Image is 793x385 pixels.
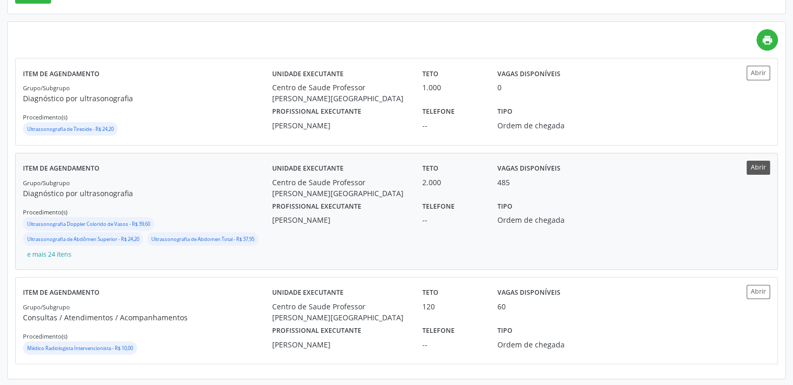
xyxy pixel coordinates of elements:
div: 60 [497,301,506,312]
i: print [762,34,773,46]
label: Profissional executante [272,323,361,339]
small: Ultrassonografia de Tireoide - R$ 24,20 [27,126,114,133]
small: Grupo/Subgrupo [23,303,70,311]
label: Tipo [497,104,513,120]
div: 485 [497,177,510,188]
label: Vagas disponíveis [497,66,560,82]
label: Profissional executante [272,104,361,120]
small: Grupo/Subgrupo [23,179,70,187]
label: Item de agendamento [23,161,100,177]
div: 0 [497,82,502,93]
div: 1.000 [422,82,483,93]
small: Procedimento(s) [23,332,67,340]
label: Teto [422,285,438,301]
button: Abrir [747,161,770,175]
small: Médico Radiologista Intervencionista - R$ 10,00 [27,345,133,352]
button: e mais 24 itens [23,248,76,262]
label: Item de agendamento [23,66,100,82]
div: Ordem de chegada [497,214,595,225]
label: Unidade executante [272,285,344,301]
p: Consultas / Atendimentos / Acompanhamentos [23,312,272,323]
small: Procedimento(s) [23,113,67,121]
small: Procedimento(s) [23,208,67,216]
label: Teto [422,161,438,177]
div: -- [422,120,483,131]
div: Ordem de chegada [497,120,595,131]
div: [PERSON_NAME] [272,339,408,350]
label: Unidade executante [272,66,344,82]
div: 120 [422,301,483,312]
button: Abrir [747,66,770,80]
div: Centro de Saude Professor [PERSON_NAME][GEOGRAPHIC_DATA] [272,301,408,323]
label: Telefone [422,323,455,339]
label: Tipo [497,323,513,339]
label: Tipo [497,199,513,215]
a: print [757,29,778,51]
label: Profissional executante [272,199,361,215]
small: Ultrassonografia Doppler Colorido de Vasos - R$ 39,60 [27,221,150,227]
div: -- [422,214,483,225]
div: Ordem de chegada [497,339,595,350]
small: Ultrassonografia de Abdomen Total - R$ 37,95 [151,236,254,243]
label: Vagas disponíveis [497,161,560,177]
div: 2.000 [422,177,483,188]
label: Telefone [422,199,455,215]
small: Ultrassonografia de Abdômen Superior - R$ 24,20 [27,236,139,243]
small: Grupo/Subgrupo [23,84,70,92]
p: Diagnóstico por ultrasonografia [23,188,272,199]
div: [PERSON_NAME] [272,214,408,225]
p: Diagnóstico por ultrasonografia [23,93,272,104]
div: Centro de Saude Professor [PERSON_NAME][GEOGRAPHIC_DATA] [272,177,408,199]
label: Vagas disponíveis [497,285,560,301]
label: Item de agendamento [23,285,100,301]
div: [PERSON_NAME] [272,120,408,131]
div: -- [422,339,483,350]
button: Abrir [747,285,770,299]
label: Teto [422,66,438,82]
label: Telefone [422,104,455,120]
div: Centro de Saude Professor [PERSON_NAME][GEOGRAPHIC_DATA] [272,82,408,104]
label: Unidade executante [272,161,344,177]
